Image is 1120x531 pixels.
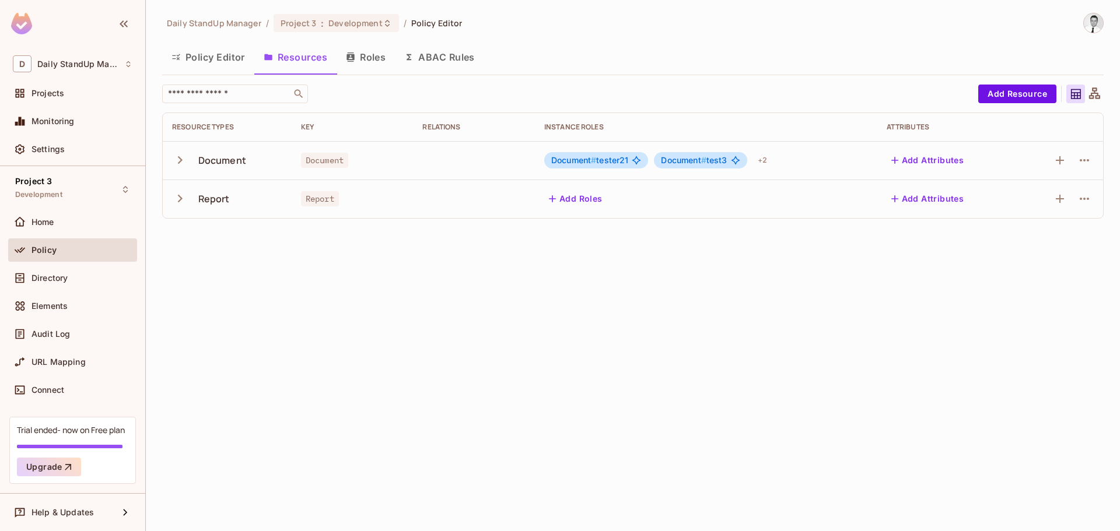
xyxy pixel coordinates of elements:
[978,85,1056,103] button: Add Resource
[551,155,596,165] span: Document
[301,191,339,206] span: Report
[13,55,32,72] span: D
[1084,13,1103,33] img: Goran Jovanovic
[15,190,62,199] span: Development
[337,43,395,72] button: Roles
[395,43,484,72] button: ABAC Rules
[32,273,68,283] span: Directory
[266,17,269,29] li: /
[32,217,54,227] span: Home
[17,458,81,476] button: Upgrade
[544,189,607,208] button: Add Roles
[32,301,68,311] span: Elements
[167,17,261,29] span: the active workspace
[32,145,65,154] span: Settings
[198,154,246,167] div: Document
[887,151,969,170] button: Add Attributes
[328,17,382,29] span: Development
[544,122,868,132] div: Instance roles
[32,89,64,98] span: Projects
[254,43,337,72] button: Resources
[404,17,407,29] li: /
[32,117,75,126] span: Monitoring
[753,151,772,170] div: + 2
[198,192,230,205] div: Report
[411,17,463,29] span: Policy Editor
[281,17,316,29] span: Project 3
[422,122,526,132] div: Relations
[887,189,969,208] button: Add Attributes
[32,357,86,367] span: URL Mapping
[320,19,324,28] span: :
[32,245,57,255] span: Policy
[701,155,706,165] span: #
[661,156,727,165] span: test3
[32,329,70,339] span: Audit Log
[301,122,404,132] div: Key
[301,153,348,168] span: Document
[162,43,254,72] button: Policy Editor
[17,424,125,435] div: Trial ended- now on Free plan
[591,155,596,165] span: #
[172,122,282,132] div: Resource Types
[887,122,1008,132] div: Attributes
[551,156,629,165] span: tester21
[11,13,32,34] img: SReyMgAAAABJRU5ErkJggg==
[15,177,52,186] span: Project 3
[32,508,94,517] span: Help & Updates
[661,155,706,165] span: Document
[32,385,64,395] span: Connect
[37,59,118,69] span: Workspace: Daily StandUp Manager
